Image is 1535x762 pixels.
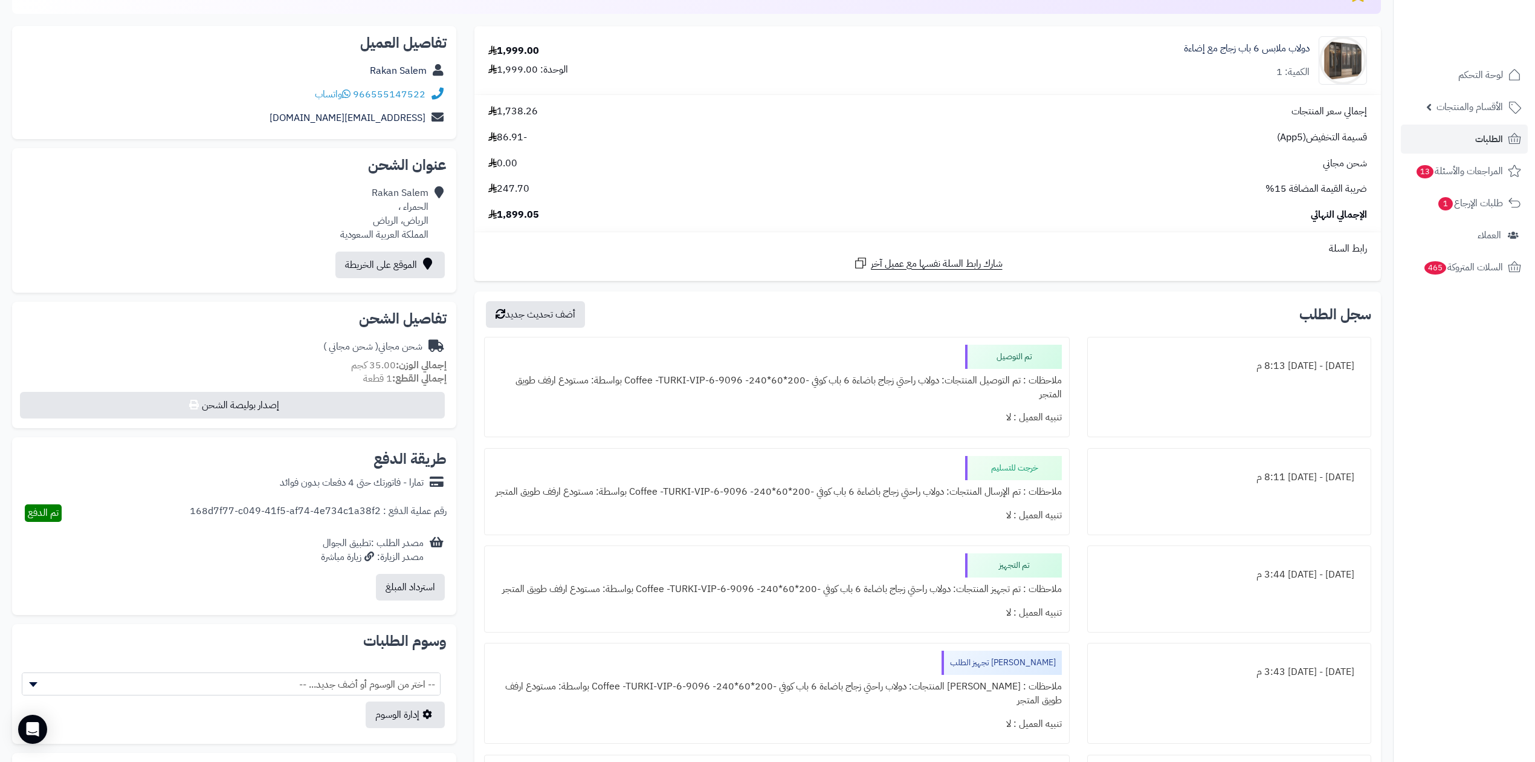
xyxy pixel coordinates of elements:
[492,712,1062,736] div: تنبيه العميل : لا
[366,702,445,728] a: إدارة الوسوم
[1417,165,1433,178] span: 13
[1095,660,1363,684] div: [DATE] - [DATE] 3:43 م
[1401,189,1528,218] a: طلبات الإرجاع1
[965,345,1062,369] div: تم التوصيل
[492,369,1062,406] div: ملاحظات : تم التوصيل المنتجات: دولاب راحتي زجاج باضاءة 6 باب كوفي -200*60*240- Coffee -TURKI-VIP-...
[1095,354,1363,378] div: [DATE] - [DATE] 8:13 م
[488,182,529,196] span: 247.70
[1424,261,1446,275] span: 465
[965,553,1062,578] div: تم التجهيز
[853,256,1003,271] a: شارك رابط السلة نفسها مع عميل آخر
[1438,197,1453,210] span: 1
[488,131,527,145] span: -86.91
[18,715,47,744] div: Open Intercom Messenger
[335,252,445,278] a: الموقع على الخريطة
[22,36,447,50] h2: تفاصيل العميل
[492,601,1062,625] div: تنبيه العميل : لا
[1311,208,1367,222] span: الإجمالي النهائي
[488,208,539,222] span: 1,899.05
[315,87,351,102] a: واتساب
[488,105,538,119] span: 1,738.26
[1184,42,1310,56] a: دولاب ملابس 6 باب زجاج مع إضاءة
[1265,182,1367,196] span: ضريبة القيمة المضافة 15%
[492,504,1062,527] div: تنبيه العميل : لا
[1319,36,1366,85] img: 1742132665-110103010023.1-90x90.jpg
[1299,307,1371,322] h3: سجل الطلب
[488,63,568,77] div: الوحدة: 1,999.00
[323,339,378,354] span: ( شحن مجاني )
[486,301,585,328] button: أضف تحديث جديد
[1458,67,1503,83] span: لوحة التحكم
[22,311,447,326] h2: تفاصيل الشحن
[280,476,424,490] div: تمارا - فاتورتك حتى 4 دفعات بدون فوائد
[1095,466,1363,489] div: [DATE] - [DATE] 8:11 م
[22,158,447,172] h2: عنوان الشحن
[942,651,1062,675] div: [PERSON_NAME] تجهيز الطلب
[1401,60,1528,90] a: لوحة التحكم
[321,536,424,564] div: مصدر الطلب :تطبيق الجوال
[1401,253,1528,282] a: السلات المتروكة465
[340,186,428,241] div: Rakan Salem الحمراء ، الرياض، الرياض المملكة العربية السعودية
[22,673,440,696] span: -- اختر من الوسوم أو أضف جديد... --
[363,371,447,386] small: 1 قطعة
[392,371,447,386] strong: إجمالي القطع:
[1401,125,1528,154] a: الطلبات
[1095,563,1363,587] div: [DATE] - [DATE] 3:44 م
[373,452,447,466] h2: طريقة الدفع
[321,550,424,564] div: مصدر الزيارة: زيارة مباشرة
[1437,195,1503,212] span: طلبات الإرجاع
[28,506,59,520] span: تم الدفع
[1415,163,1503,180] span: المراجعات والأسئلة
[492,578,1062,601] div: ملاحظات : تم تجهيز المنتجات: دولاب راحتي زجاج باضاءة 6 باب كوفي -200*60*240- Coffee -TURKI-VIP-6-...
[1478,227,1501,244] span: العملاء
[965,456,1062,480] div: خرجت للتسليم
[492,406,1062,429] div: تنبيه العميل : لا
[1291,105,1367,119] span: إجمالي سعر المنتجات
[1475,131,1503,148] span: الطلبات
[20,392,445,418] button: إصدار بوليصة الشحن
[270,111,425,125] a: [EMAIL_ADDRESS][DOMAIN_NAME]
[376,574,445,601] button: استرداد المبلغ
[871,257,1003,271] span: شارك رابط السلة نفسها مع عميل آخر
[351,358,447,373] small: 35.00 كجم
[190,504,447,522] div: رقم عملية الدفع : 168d7f77-c049-41f5-af74-4e734c1a38f2
[492,675,1062,712] div: ملاحظات : [PERSON_NAME] المنتجات: دولاب راحتي زجاج باضاءة 6 باب كوفي -200*60*240- Coffee -TURKI-V...
[488,157,517,171] span: 0.00
[353,87,425,102] a: 966555147522
[1276,65,1310,79] div: الكمية: 1
[1436,99,1503,116] span: الأقسام والمنتجات
[492,480,1062,504] div: ملاحظات : تم الإرسال المنتجات: دولاب راحتي زجاج باضاءة 6 باب كوفي -200*60*240- Coffee -TURKI-VIP-...
[1401,221,1528,250] a: العملاء
[1323,157,1367,171] span: شحن مجاني
[1401,157,1528,186] a: المراجعات والأسئلة13
[370,63,427,78] a: Rakan Salem
[22,672,441,695] span: -- اختر من الوسوم أو أضف جديد... --
[1423,259,1503,276] span: السلات المتروكة
[323,340,422,354] div: شحن مجاني
[1277,131,1367,145] span: قسيمة التخفيض(App5)
[22,634,447,648] h2: وسوم الطلبات
[396,358,447,373] strong: إجمالي الوزن:
[479,242,1376,256] div: رابط السلة
[488,44,539,58] div: 1,999.00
